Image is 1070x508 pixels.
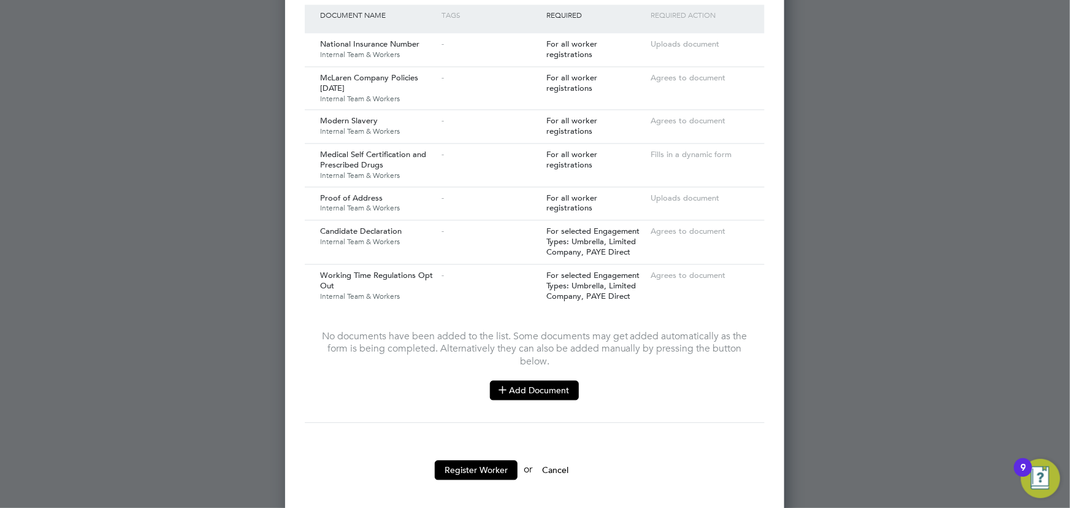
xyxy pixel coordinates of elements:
[651,115,725,126] span: Agrees to document
[651,193,719,203] span: Uploads document
[442,226,445,236] span: -
[320,203,436,213] span: Internal Team & Workers
[1021,459,1060,498] button: Open Resource Center, 9 new notifications
[532,460,578,480] button: Cancel
[317,33,439,65] div: National Insurance Number
[543,4,648,25] div: Required
[546,149,597,170] span: For all worker registrations
[320,237,436,247] span: Internal Team & Workers
[317,110,439,142] div: Modern Slavery
[546,193,597,214] span: For all worker registrations
[317,220,439,252] div: Candidate Declaration
[320,94,436,104] span: Internal Team & Workers
[651,226,725,236] span: Agrees to document
[317,187,439,219] div: Proof of Address
[651,72,725,83] span: Agrees to document
[317,330,752,401] div: No documents have been added to the list. Some documents may get added automatically as the form ...
[320,50,436,60] span: Internal Team & Workers
[320,171,436,180] span: Internal Team & Workers
[442,115,445,126] span: -
[546,115,597,136] span: For all worker registrations
[546,226,640,257] span: For selected Engagement Types: Umbrella, Limited Company, PAYE Direct
[648,4,752,25] div: Required Action
[442,72,445,83] span: -
[317,144,439,186] div: Medical Self Certification and Prescribed Drugs
[546,39,597,60] span: For all worker registrations
[546,270,640,301] span: For selected Engagement Types: Umbrella, Limited Company, PAYE Direct
[442,149,445,160] span: -
[439,4,543,25] div: Tags
[546,72,597,93] span: For all worker registrations
[651,270,725,280] span: Agrees to document
[317,67,439,109] div: McLaren Company Policies [DATE]
[442,193,445,203] span: -
[317,264,439,307] div: Working Time Regulations Opt Out
[317,4,439,25] div: Document Name
[320,126,436,136] span: Internal Team & Workers
[490,380,579,400] button: Add Document
[1020,468,1026,483] div: 9
[651,39,719,49] span: Uploads document
[442,270,445,280] span: -
[435,460,518,480] button: Register Worker
[442,39,445,49] span: -
[320,291,436,301] span: Internal Team & Workers
[305,460,765,492] li: or
[651,149,732,160] span: Fills in a dynamic form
